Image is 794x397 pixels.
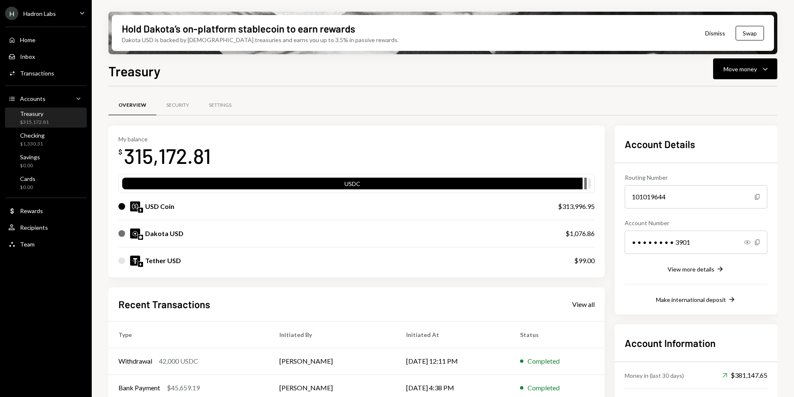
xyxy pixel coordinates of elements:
[5,220,87,235] a: Recipients
[166,102,189,109] div: Security
[20,53,35,60] div: Inbox
[108,95,156,116] a: Overview
[656,296,726,303] div: Make international deposit
[668,266,714,273] div: View more details
[145,229,183,239] div: Dakota USD
[736,26,764,40] button: Swap
[118,297,210,311] h2: Recent Transactions
[122,35,399,44] div: Dakota USD is backed by [DEMOGRAPHIC_DATA] treasuries and earns you up to 3.5% in passive rewards.
[167,383,200,393] div: $45,659.19
[625,231,767,254] div: • • • • • • • • 3901
[396,321,510,348] th: Initiated At
[510,321,605,348] th: Status
[20,110,49,117] div: Treasury
[565,229,595,239] div: $1,076.86
[138,208,143,213] img: ethereum-mainnet
[625,336,767,350] h2: Account Information
[138,262,143,267] img: ethereum-mainnet
[20,70,54,77] div: Transactions
[5,49,87,64] a: Inbox
[20,184,35,191] div: $0.00
[5,108,87,128] a: Treasury$315,172.81
[156,95,199,116] a: Security
[138,235,143,240] img: base-mainnet
[5,7,18,20] div: H
[625,371,684,380] div: Money in (last 30 days)
[20,141,45,148] div: $1,330.31
[20,175,35,182] div: Cards
[122,22,355,35] div: Hold Dakota’s on-platform stablecoin to earn rewards
[5,32,87,47] a: Home
[118,136,211,143] div: My balance
[20,207,43,214] div: Rewards
[20,224,48,231] div: Recipients
[625,173,767,182] div: Routing Number
[118,356,152,366] div: Withdrawal
[23,10,56,17] div: Hadron Labs
[625,219,767,227] div: Account Number
[5,129,87,149] a: Checking$1,330.31
[5,151,87,171] a: Savings$0.00
[574,256,595,266] div: $99.00
[528,356,560,366] div: Completed
[625,185,767,209] div: 101019644
[668,265,724,274] button: View more details
[5,203,87,218] a: Rewards
[5,236,87,251] a: Team
[396,348,510,374] td: [DATE] 12:11 PM
[130,201,140,211] img: USDC
[572,300,595,309] div: View all
[20,36,35,43] div: Home
[145,256,181,266] div: Tether USD
[118,383,160,393] div: Bank Payment
[269,348,397,374] td: [PERSON_NAME]
[20,119,49,126] div: $315,172.81
[713,58,777,79] button: Move money
[130,256,140,266] img: USDT
[108,321,269,348] th: Type
[20,241,35,248] div: Team
[5,91,87,106] a: Accounts
[695,23,736,43] button: Dismiss
[20,95,45,102] div: Accounts
[118,102,146,109] div: Overview
[118,148,122,156] div: $
[209,102,231,109] div: Settings
[5,65,87,80] a: Transactions
[122,179,583,191] div: USDC
[145,201,174,211] div: USD Coin
[528,383,560,393] div: Completed
[20,132,45,139] div: Checking
[724,65,757,73] div: Move money
[130,229,140,239] img: DKUSD
[199,95,241,116] a: Settings
[108,63,161,79] h1: Treasury
[656,295,736,304] button: Make international deposit
[572,299,595,309] a: View all
[558,201,595,211] div: $313,996.95
[722,370,767,380] div: $381,147.65
[20,162,40,169] div: $0.00
[269,321,397,348] th: Initiated By
[5,173,87,193] a: Cards$0.00
[625,137,767,151] h2: Account Details
[159,356,198,366] div: 42,000 USDC
[124,143,211,169] div: 315,172.81
[20,153,40,161] div: Savings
